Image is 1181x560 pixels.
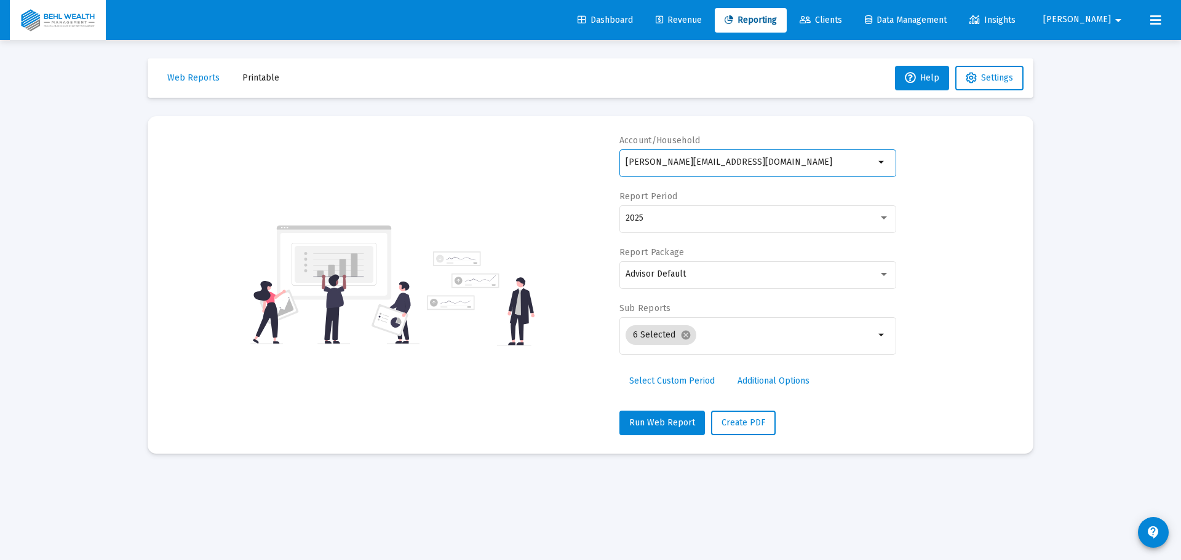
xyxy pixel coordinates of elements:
[1043,15,1111,25] span: [PERSON_NAME]
[875,328,889,342] mat-icon: arrow_drop_down
[725,15,777,25] span: Reporting
[629,376,715,386] span: Select Custom Period
[960,8,1025,33] a: Insights
[167,73,220,83] span: Web Reports
[680,329,691,341] mat-icon: cancel
[1028,7,1140,32] button: [PERSON_NAME]
[656,15,702,25] span: Revenue
[619,411,705,435] button: Run Web Report
[646,8,712,33] a: Revenue
[250,224,420,345] img: reporting
[790,8,852,33] a: Clients
[800,15,842,25] span: Clients
[629,417,695,428] span: Run Web Report
[626,323,875,347] mat-chip-list: Selection
[905,73,939,83] span: Help
[955,66,1024,90] button: Settings
[1146,525,1161,540] mat-icon: contact_support
[1111,8,1126,33] mat-icon: arrow_drop_down
[626,325,696,345] mat-chip: 6 Selected
[875,155,889,170] mat-icon: arrow_drop_down
[981,73,1013,83] span: Settings
[855,8,956,33] a: Data Management
[19,8,97,33] img: Dashboard
[715,8,787,33] a: Reporting
[233,66,289,90] button: Printable
[738,376,809,386] span: Additional Options
[619,247,685,258] label: Report Package
[157,66,229,90] button: Web Reports
[619,135,701,146] label: Account/Household
[865,15,947,25] span: Data Management
[619,303,671,314] label: Sub Reports
[969,15,1016,25] span: Insights
[626,269,686,279] span: Advisor Default
[722,417,765,428] span: Create PDF
[568,8,643,33] a: Dashboard
[895,66,949,90] button: Help
[711,411,776,435] button: Create PDF
[427,251,535,345] img: reporting-alt
[242,73,279,83] span: Printable
[578,15,633,25] span: Dashboard
[626,157,875,167] input: Search or select an account or household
